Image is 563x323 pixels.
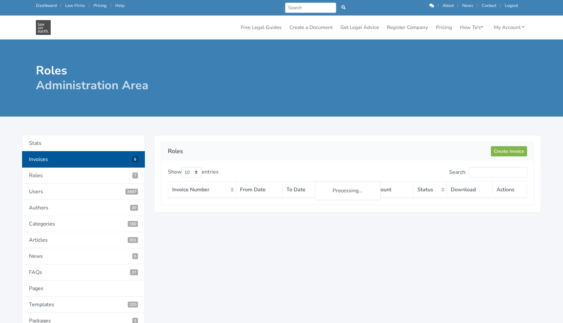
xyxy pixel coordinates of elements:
a: Articles [22,232,145,248]
span: / [110,3,112,9]
a: Pricing [94,3,107,9]
span: 8 [132,156,138,162]
a: Stats [22,135,145,151]
a: News [22,248,145,264]
a: Templates [22,297,145,313]
img: Law On Earth [36,20,51,35]
button: Create Invoice [491,146,527,156]
a: News [462,3,473,9]
a: Free Legal Guides [238,21,284,34]
span: 6 [132,253,138,259]
span: 3447 [125,189,138,195]
span: 320 [128,302,138,308]
a: About [442,3,454,9]
th: Status [413,181,446,198]
span: Administration Area [36,77,148,94]
a: Pricing [433,21,455,34]
th: From Date [236,181,282,198]
h2: Roles [168,146,491,157]
input: Search [285,3,336,13]
span: / [457,3,459,9]
h1: Roles [36,63,277,93]
a: Get Legal Advice [338,21,382,34]
select: Showentries [181,167,202,177]
a: My Account [491,21,527,34]
span: 20 [130,205,138,211]
label: Search: [449,167,527,177]
a: Users3447 [22,184,145,200]
a: Law Firms [65,3,85,9]
span: / [438,3,439,9]
a: Contact [482,3,496,9]
a: Pages [22,281,145,297]
a: Dashboard [36,3,57,9]
span: / [500,3,501,9]
span: / [60,3,62,9]
a: Authors20 [22,200,145,216]
span: 160 [128,221,138,227]
a: How To's [457,21,486,34]
a: FAQs [22,264,145,281]
input: Search: [469,167,527,177]
span: 37 [130,269,138,275]
span: 301 [128,237,138,243]
a: Create a Document [287,21,335,34]
a: Help [115,3,124,9]
span: / [89,3,90,9]
a: Invoices8 [22,151,145,168]
a: Categories160 [22,216,145,232]
th: Download [446,181,492,198]
th: Total Amount [354,181,414,198]
th: Actions [492,181,527,198]
div: Processing... [315,181,381,200]
a: Roles7 [22,168,145,184]
th: To Date [282,181,318,198]
th: Invoice Number [168,181,236,198]
a: Logout [505,3,518,9]
label: Show entries [168,167,219,177]
a: Register Company [384,21,431,34]
span: 7 [132,173,138,178]
span: / [477,3,478,9]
